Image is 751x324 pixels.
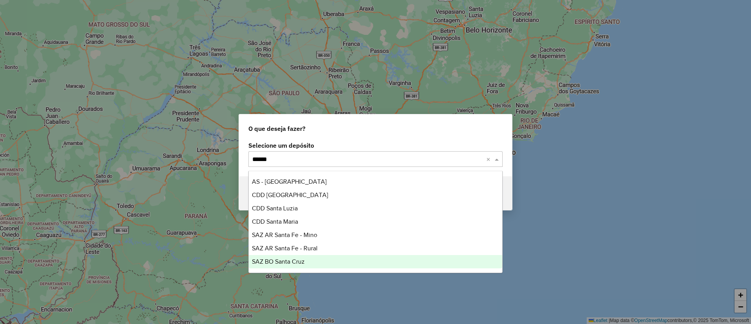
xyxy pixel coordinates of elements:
[252,192,328,198] span: CDD [GEOGRAPHIC_DATA]
[252,205,298,212] span: CDD Santa Luzia
[252,258,305,265] span: SAZ BO Santa Cruz
[252,245,318,252] span: SAZ AR Santa Fe - Rural
[252,232,317,238] span: SAZ AR Santa Fe - Mino
[486,154,493,164] span: Clear all
[248,141,503,150] label: Selecione um depósito
[248,171,503,273] ng-dropdown-panel: Options list
[252,178,327,185] span: AS - [GEOGRAPHIC_DATA]
[248,124,305,133] span: O que deseja fazer?
[252,218,298,225] span: CDD Santa Maria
